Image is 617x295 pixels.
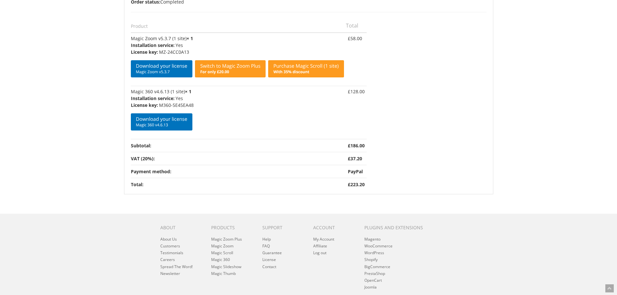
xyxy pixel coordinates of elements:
bdi: 186.00 [348,142,365,149]
b: For only £20.00 [200,69,229,74]
a: WooCommerce [364,243,393,249]
a: Guarantee [262,250,282,255]
a: FAQ [262,243,270,249]
b: With 35% discount [273,69,309,74]
a: Magic Slideshow [211,264,241,269]
a: Download your licenseMagic 360 v4.6.13 [131,113,193,130]
span: Magic 360 v4.6.13 [136,122,188,128]
span: Magic Zoom v5.3.7 [136,69,188,74]
strong: × 1 [185,88,191,95]
a: About Us [160,236,177,242]
a: BigCommerce [364,264,390,269]
a: Affiliate [313,243,327,249]
th: Product [131,19,346,33]
a: Download your licenseMagic Zoom v5.3.7 [131,60,193,77]
a: Magic Zoom [211,243,234,249]
a: Purchase Magic Scroll (1 site)With 35% discount [268,60,344,77]
th: Total [346,19,367,33]
h6: Plugins and extensions [364,225,431,230]
bdi: 37.20 [348,155,362,162]
a: WordPress [364,250,384,255]
h6: Products [211,225,252,230]
a: OpenCart [364,278,382,283]
strong: Installation service: [131,42,175,49]
th: Subtotal: [131,139,346,152]
strong: × 1 [187,35,193,41]
strong: License key: [131,102,158,108]
a: Spread The Word! [160,264,193,269]
a: My Account [313,236,334,242]
bdi: 223.20 [348,181,365,187]
p: MZ-24CC0A13 [131,49,344,55]
a: Testimonials [160,250,183,255]
a: Customers [160,243,180,249]
a: Careers [160,257,175,262]
strong: Installation service: [131,95,175,102]
th: VAT (20%): [131,152,346,165]
h6: Support [262,225,303,230]
a: Switch to Magic Zoom PlusFor only £20.00 [195,60,266,77]
th: Payment method: [131,165,346,178]
strong: License key: [131,49,158,55]
a: Magic Scroll [211,250,233,255]
p: M360-5E45EA48 [131,102,344,108]
td: PayPal [346,165,367,178]
a: Magic Thumb [211,271,236,276]
a: PrestaShop [364,271,385,276]
td: Magic 360 v4.6.13 (1 site) [131,86,346,139]
a: Magic 360 [211,257,230,262]
a: Shopify [364,257,378,262]
a: Newsletter [160,271,180,276]
a: License [262,257,276,262]
a: Log out [313,250,326,255]
a: Joomla [364,284,377,290]
a: Magento [364,236,381,242]
p: Yes [131,95,344,102]
span: £ [348,88,350,95]
span: £ [348,142,350,149]
bdi: 58.00 [348,35,362,41]
h6: Account [313,225,354,230]
a: Magic Zoom Plus [211,236,242,242]
h6: About [160,225,201,230]
span: £ [348,181,350,187]
td: Magic Zoom v5.3.7 (1 site) [131,33,346,86]
th: Total: [131,178,346,191]
p: Yes [131,42,344,49]
span: £ [348,155,350,162]
a: Contact [262,264,276,269]
bdi: 128.00 [348,88,365,95]
span: £ [348,35,350,41]
a: Help [262,236,271,242]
